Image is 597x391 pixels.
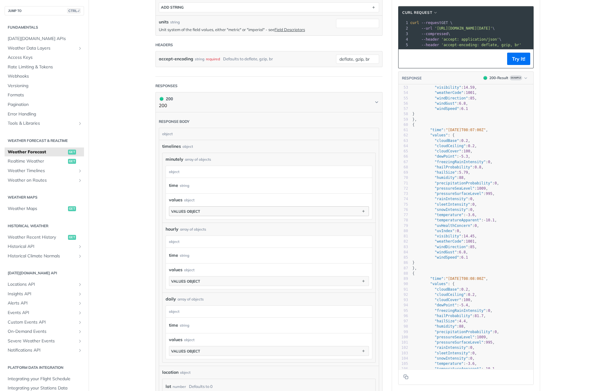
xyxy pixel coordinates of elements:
span: "cloudBase" [435,139,459,143]
span: Webhooks [8,73,82,79]
span: --header [421,43,439,47]
span: "uvIndex" [435,229,455,233]
div: 200 [159,95,173,102]
span: "time" [430,128,443,132]
a: Weather on RoutesShow subpages for Weather on Routes [5,176,84,185]
label: time [169,251,178,260]
span: : , [412,208,475,212]
div: 55 [399,96,408,101]
a: Error Handling [5,110,84,119]
button: RESPONSE [402,75,422,81]
span: : , [412,197,475,201]
div: 57 [399,106,408,111]
span: 0.2 [468,144,475,148]
span: "temperature" [435,213,463,217]
span: : , [412,213,477,217]
div: 81 [399,234,408,239]
span: Weather Recent History [8,234,66,240]
span: : , [412,85,477,90]
div: Response body [159,119,190,124]
div: 91 [399,287,408,292]
div: 61 [399,127,408,133]
span: "precipitationProbability" [435,181,492,185]
div: 84 [399,250,408,255]
button: Show subpages for Notifications API [78,348,82,353]
span: GET \ [410,21,452,25]
p: 200 [159,102,173,109]
div: 85 [399,255,408,260]
div: 89 [399,276,408,281]
span: : , [412,144,477,148]
span: "windSpeed" [435,255,459,260]
span: : , [412,96,477,100]
div: 76 [399,207,408,212]
a: Alerts APIShow subpages for Alerts API [5,299,84,308]
div: object [166,236,371,248]
span: : { [412,133,455,137]
span: 100 [463,149,470,153]
span: 'accept-encoding: deflate, gzip, br' [441,43,521,47]
div: 70 [399,175,408,180]
span: "pressureSurfaceLevel" [435,191,483,196]
a: Historical Climate NormalsShow subpages for Historical Climate Normals [5,252,84,261]
span: [DATE][DOMAIN_NAME] APIs [8,36,82,42]
div: 60 [399,122,408,127]
label: units [159,19,169,25]
span: "[DATE]T08:07:00Z" [446,128,486,132]
a: On-Demand EventsShow subpages for On-Demand Events [5,327,84,336]
span: { [412,123,415,127]
span: \ [410,32,450,36]
span: - [483,218,486,222]
div: 1 [399,20,409,26]
div: 53 [399,85,408,90]
div: 73 [399,191,408,196]
a: Weather Forecastget [5,147,84,157]
span: : { [412,282,455,286]
span: --compressed [421,32,448,36]
span: : , [412,175,466,180]
span: 14.45 [463,234,475,238]
a: Realtime Weatherget [5,157,84,166]
span: 0.8 [475,165,481,169]
div: 75 [399,202,408,207]
button: values object [169,207,369,216]
span: "dewPoint" [435,154,457,159]
span: \ [410,26,495,30]
span: 3.6 [468,213,475,217]
span: 0 [475,224,477,228]
span: 6.8 [459,250,466,254]
div: 64 [399,143,408,149]
a: Severe Weather EventsShow subpages for Severe Weather Events [5,337,84,346]
div: 5 [399,42,409,48]
span: : , [412,202,477,207]
span: "freezingRainIntensity" [435,160,486,164]
span: Tools & Libraries [8,120,76,127]
div: 2 [399,26,409,31]
span: 5.79 [459,170,468,175]
span: curl [410,21,419,25]
span: }, [412,117,417,122]
button: Show subpages for Insights API [78,292,82,296]
button: 200 200200 [159,95,379,109]
a: Formats [5,91,84,100]
button: Show subpages for Historical Climate Normals [78,254,82,259]
a: Notifications APIShow subpages for Notifications API [5,346,84,355]
span: 0 [495,181,497,185]
div: values object [171,349,200,353]
div: Headers [155,42,173,48]
span: : [412,255,468,260]
span: --header [421,37,439,42]
a: Field Descriptors [274,27,305,32]
span: Locations API [8,281,76,288]
span: : , [412,170,470,175]
div: 3 [399,31,409,37]
span: "rainIntensity" [435,197,468,201]
span: 1009 [477,186,486,191]
span: Custom Events API [8,319,76,325]
span: '[URL][DOMAIN_NAME][DATE]' [435,26,492,30]
span: Events API [8,310,76,316]
button: Show subpages for Severe Weather Events [78,339,82,344]
div: 54 [399,90,408,95]
div: string [195,54,204,63]
span: Severe Weather Events [8,338,76,344]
